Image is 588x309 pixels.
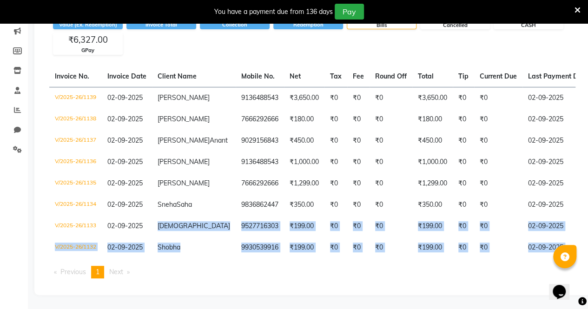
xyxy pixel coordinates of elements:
span: 02-09-2025 [107,158,143,166]
td: 7666292666 [236,173,284,194]
td: ₹0 [347,173,370,194]
td: ₹0 [324,216,347,237]
td: ₹1,299.00 [412,173,453,194]
span: 1 [96,268,99,276]
span: Round Off [375,72,407,80]
td: ₹0 [370,151,412,173]
td: ₹0 [370,237,412,258]
div: Collection [200,21,270,29]
span: 02-09-2025 [107,115,143,123]
td: ₹350.00 [412,194,453,216]
span: Current Due [480,72,517,80]
td: ₹0 [324,173,347,194]
td: ₹0 [370,130,412,151]
td: V/2025-26/1132 [49,237,102,258]
td: ₹0 [347,194,370,216]
td: ₹0 [347,130,370,151]
td: ₹0 [474,173,522,194]
td: ₹0 [324,87,347,109]
span: Fee [353,72,364,80]
td: ₹0 [474,237,522,258]
td: V/2025-26/1137 [49,130,102,151]
td: 9836862447 [236,194,284,216]
span: Net [290,72,301,80]
td: ₹0 [347,216,370,237]
iframe: chat widget [549,272,579,300]
td: ₹0 [324,151,347,173]
div: Redemption [273,21,343,29]
td: ₹0 [347,109,370,130]
td: V/2025-26/1136 [49,151,102,173]
span: Total [418,72,434,80]
td: ₹0 [370,109,412,130]
span: Sneha [158,200,177,209]
span: [PERSON_NAME] [158,136,210,145]
td: 9527716303 [236,216,284,237]
nav: Pagination [49,266,575,278]
td: ₹0 [453,194,474,216]
td: ₹0 [370,173,412,194]
div: Value (Ex. Redemption) [53,21,123,29]
td: ₹0 [324,130,347,151]
div: Bills [347,21,416,29]
span: Invoice Date [107,72,146,80]
span: Tax [330,72,342,80]
td: ₹0 [453,151,474,173]
td: ₹0 [347,151,370,173]
span: Shobha [158,243,180,251]
td: ₹0 [324,194,347,216]
td: ₹1,000.00 [284,151,324,173]
span: [PERSON_NAME] [158,179,210,187]
span: [PERSON_NAME] [158,115,210,123]
div: Invoice Total [126,21,196,29]
span: Next [109,268,123,276]
td: 9930539916 [236,237,284,258]
span: 02-09-2025 [107,136,143,145]
td: ₹450.00 [284,130,324,151]
div: GPay [53,46,122,54]
td: ₹450.00 [412,130,453,151]
td: ₹0 [370,87,412,109]
td: ₹3,650.00 [412,87,453,109]
td: ₹0 [453,216,474,237]
td: ₹0 [474,194,522,216]
td: ₹3,650.00 [284,87,324,109]
td: ₹0 [474,151,522,173]
span: 02-09-2025 [107,179,143,187]
td: V/2025-26/1135 [49,173,102,194]
div: You have a payment due from 136 days [214,7,333,17]
span: 02-09-2025 [107,200,143,209]
span: 02-09-2025 [107,243,143,251]
span: Invoice No. [55,72,89,80]
td: ₹180.00 [412,109,453,130]
td: V/2025-26/1134 [49,194,102,216]
td: ₹0 [453,173,474,194]
td: 7666292666 [236,109,284,130]
td: ₹0 [474,216,522,237]
td: ₹0 [453,130,474,151]
td: ₹199.00 [412,216,453,237]
span: 02-09-2025 [107,222,143,230]
td: ₹1,000.00 [412,151,453,173]
td: V/2025-26/1138 [49,109,102,130]
td: ₹0 [474,87,522,109]
td: ₹0 [347,237,370,258]
td: 9136488543 [236,87,284,109]
span: Mobile No. [241,72,275,80]
td: ₹0 [453,87,474,109]
span: Client Name [158,72,197,80]
span: Saha [177,200,192,209]
td: ₹0 [347,87,370,109]
td: ₹0 [324,109,347,130]
td: V/2025-26/1139 [49,87,102,109]
td: ₹0 [453,237,474,258]
td: ₹0 [474,130,522,151]
span: [DEMOGRAPHIC_DATA] [158,222,230,230]
span: [PERSON_NAME] [158,158,210,166]
td: ₹0 [453,109,474,130]
span: Tip [458,72,469,80]
div: Cancelled [421,21,489,29]
td: ₹350.00 [284,194,324,216]
td: ₹0 [370,216,412,237]
td: ₹199.00 [284,237,324,258]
